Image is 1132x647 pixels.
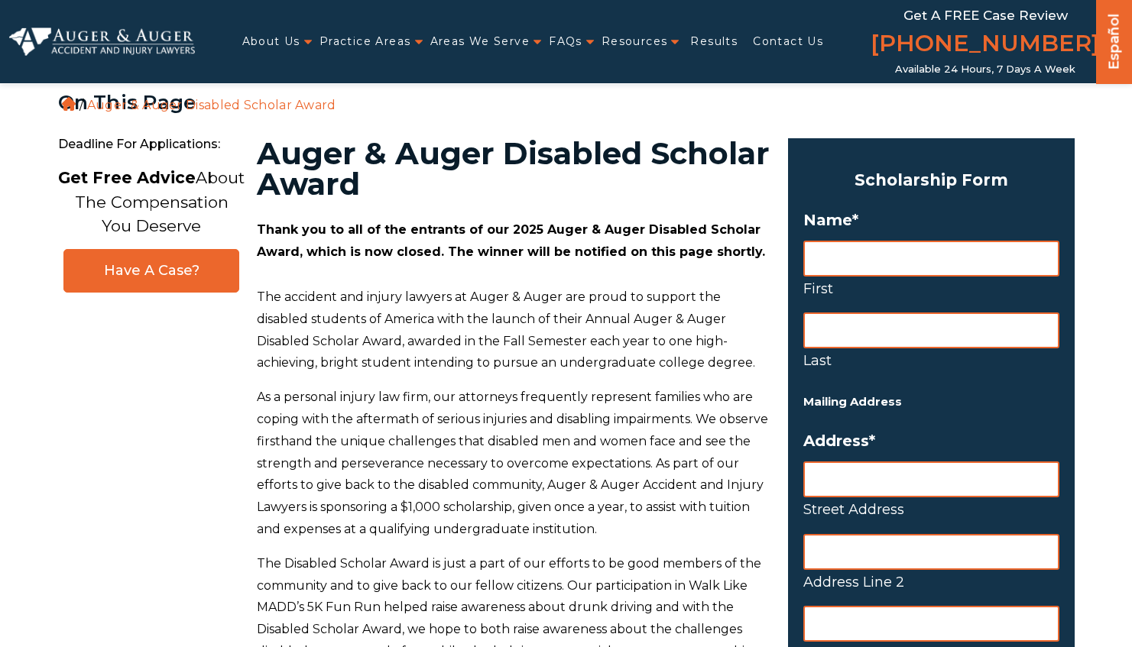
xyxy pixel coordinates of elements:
[690,26,738,57] a: Results
[803,570,1059,594] label: Address Line 2
[257,222,765,259] strong: Thank you to all of the entrants of our 2025 Auger & Auger Disabled Scholar Award, which is now c...
[803,432,1059,450] label: Address
[803,392,1059,412] h5: Mailing Address
[58,168,196,187] strong: Get Free Advice
[62,97,76,111] a: Home
[903,8,1068,23] span: Get a FREE Case Review
[753,26,823,57] a: Contact Us
[63,249,239,293] a: Have A Case?
[257,286,770,374] p: The accident and injury lawyers at Auger & Auger are proud to support the disabled students of Am...
[602,26,668,57] a: Resources
[83,98,340,112] li: Auger & Auger Disabled Scholar Award
[803,211,1059,229] label: Name
[549,26,582,57] a: FAQs
[430,26,530,57] a: Areas We Serve
[9,27,195,56] img: Auger & Auger Accident and Injury Lawyers Logo
[319,26,411,57] a: Practice Areas
[871,27,1100,63] a: [PHONE_NUMBER]
[803,348,1059,373] label: Last
[257,138,770,199] h1: Auger & Auger Disabled Scholar Award
[58,166,245,238] p: About The Compensation You Deserve
[803,166,1059,195] h3: Scholarship Form
[58,129,245,160] span: Deadline for Applications:
[803,497,1059,522] label: Street Address
[242,26,300,57] a: About Us
[79,262,223,280] span: Have A Case?
[895,63,1075,76] span: Available 24 Hours, 7 Days a Week
[803,277,1059,301] label: First
[257,387,770,541] p: As a personal injury law firm, our attorneys frequently represent families who are coping with th...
